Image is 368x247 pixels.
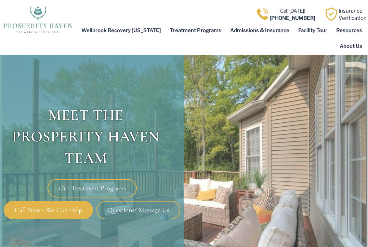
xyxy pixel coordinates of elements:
[48,179,137,197] a: Our Treatment Programs
[107,207,169,214] span: Questions? Message Us
[15,207,82,214] span: Call Now - We Can Help
[325,8,338,21] img: Learn how Prosperity Haven, a verified substance abuse center can help you overcome your addiction
[256,8,269,21] img: Call one of Prosperity Haven's dedicated counselors today so we can help you overcome addiction
[270,15,315,21] b: [PHONE_NUMBER]
[339,8,367,21] a: InsuranceVerification
[335,38,367,54] a: About Us
[226,23,294,38] a: Admissions & Insurance
[332,23,367,38] a: Resources
[270,8,315,21] a: Call [DATE]![PHONE_NUMBER]
[96,201,180,219] a: Questions? Message Us
[1,4,74,33] img: The logo for Prosperity Haven Addiction Recovery Center.
[294,23,332,38] a: Facility Tour
[58,185,126,192] span: Our Treatment Programs
[77,23,166,38] a: Wellbrook Recovery [US_STATE]
[4,201,93,219] a: Call Now - We Can Help
[166,23,226,38] a: Treatment Programs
